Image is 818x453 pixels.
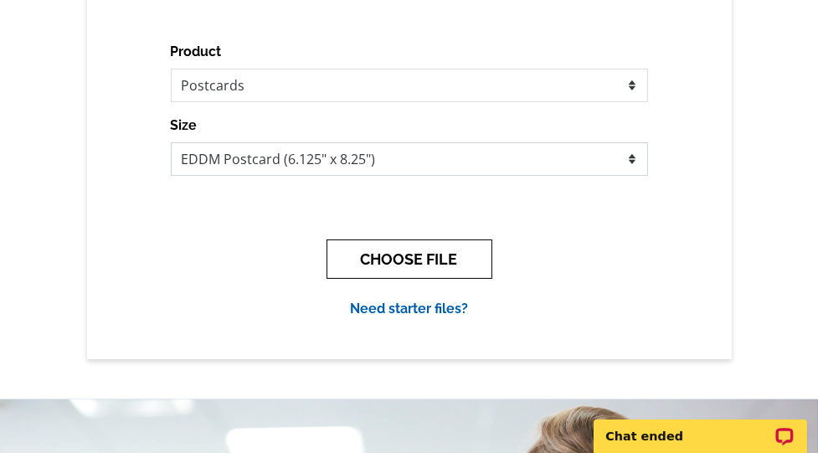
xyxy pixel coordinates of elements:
[350,301,468,317] a: Need starter files?
[171,42,222,62] label: Product
[171,116,198,136] label: Size
[327,239,492,279] button: CHOOSE FILE
[583,400,818,453] iframe: LiveChat chat widget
